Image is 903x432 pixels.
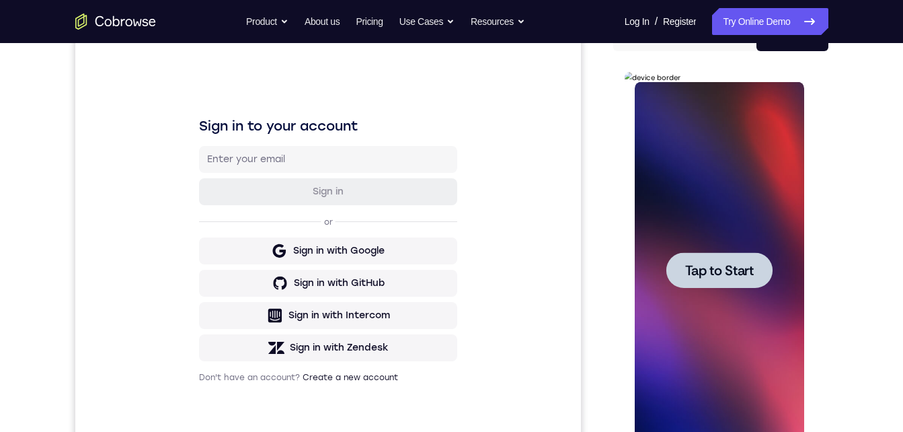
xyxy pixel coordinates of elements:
button: Sign in with GitHub [124,246,382,273]
a: Log In [625,8,650,35]
a: Register [663,8,696,35]
button: Sign in with Google [124,213,382,240]
h1: Sign in to your account [124,92,382,111]
input: Enter your email [132,129,374,142]
button: Sign in [124,154,382,181]
a: Go to the home page [75,13,156,30]
div: Sign in with Zendesk [214,317,313,330]
div: Sign in with GitHub [219,252,309,266]
button: Tap to Start [42,180,148,216]
button: Product [246,8,288,35]
a: Try Online Demo [712,8,828,35]
span: Tap to Start [61,192,129,205]
button: Sign in with Intercom [124,278,382,305]
p: Don't have an account? [124,348,382,359]
button: Use Cases [399,8,455,35]
a: About us [305,8,340,35]
p: or [246,192,260,203]
a: Create a new account [227,349,323,358]
div: Sign in with Intercom [213,285,315,298]
button: Sign in with Zendesk [124,310,382,337]
a: Pricing [356,8,383,35]
button: Resources [471,8,525,35]
div: Sign in with Google [218,220,309,233]
span: / [655,13,658,30]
